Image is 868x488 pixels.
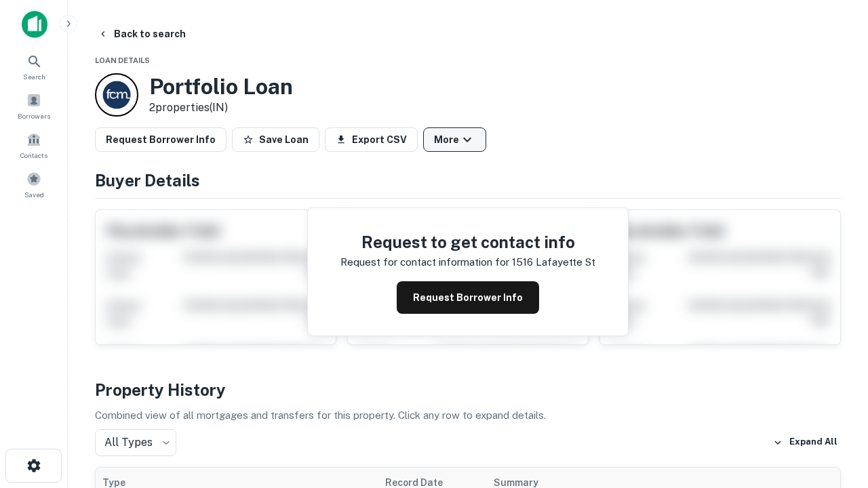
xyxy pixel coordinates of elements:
a: Contacts [4,127,64,163]
span: Search [23,71,45,82]
h4: Request to get contact info [340,230,595,254]
a: Borrowers [4,87,64,124]
h3: Portfolio Loan [149,74,293,100]
span: Loan Details [95,56,150,64]
div: All Types [95,429,176,456]
button: More [423,127,486,152]
p: Combined view of all mortgages and transfers for this property. Click any row to expand details. [95,407,841,424]
img: capitalize-icon.png [22,11,47,38]
span: Saved [24,189,44,200]
span: Contacts [20,150,47,161]
p: 2 properties (IN) [149,100,293,116]
h4: Property History [95,378,841,402]
a: Saved [4,166,64,203]
button: Export CSV [325,127,418,152]
p: 1516 lafayette st [512,254,595,270]
button: Back to search [92,22,191,46]
h4: Buyer Details [95,168,841,192]
button: Expand All [770,432,841,453]
p: Request for contact information for [340,254,509,270]
span: Borrowers [18,110,50,121]
button: Save Loan [232,127,319,152]
button: Request Borrower Info [95,127,226,152]
iframe: Chat Widget [800,380,868,445]
button: Request Borrower Info [397,281,539,314]
a: Search [4,48,64,85]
